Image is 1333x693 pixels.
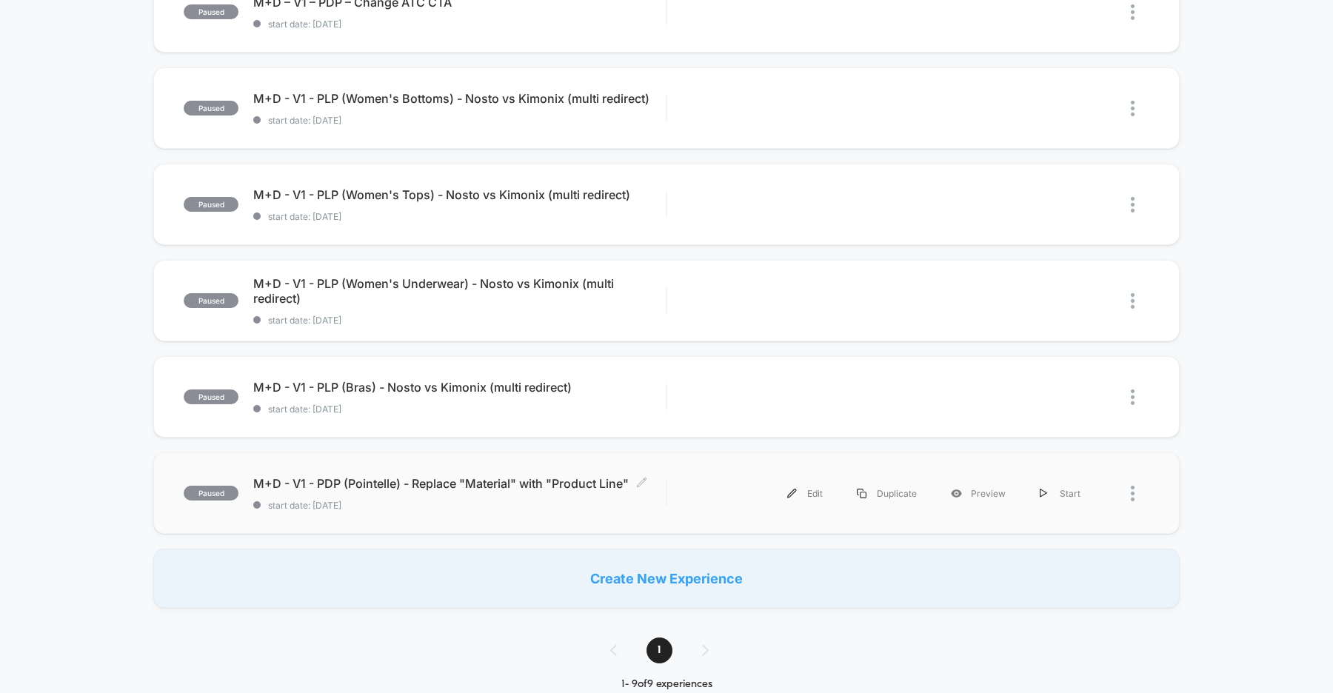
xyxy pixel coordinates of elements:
span: paused [184,486,238,500]
span: M+D - V1 - PDP (Pointelle) - Replace "Material" with "Product Line" [253,476,666,491]
img: close [1131,389,1135,405]
span: 1 [647,637,672,663]
div: Start [1023,477,1098,510]
img: close [1131,101,1135,116]
img: close [1131,197,1135,212]
span: start date: [DATE] [253,19,666,30]
img: close [1131,293,1135,309]
img: menu [1040,489,1047,498]
div: Edit [770,477,840,510]
span: paused [184,389,238,404]
span: M+D - V1 - PLP (Women's Underwear) - Nosto vs Kimonix (multi redirect) [253,276,666,306]
span: start date: [DATE] [253,211,666,222]
span: start date: [DATE] [253,404,666,415]
span: paused [184,197,238,212]
span: M+D - V1 - PLP (Women's Bottoms) - Nosto vs Kimonix (multi redirect) [253,91,666,106]
span: start date: [DATE] [253,500,666,511]
span: M+D - V1 - PLP (Women's Tops) - Nosto vs Kimonix (multi redirect) [253,187,666,202]
img: menu [787,489,797,498]
span: paused [184,293,238,308]
div: 1 - 9 of 9 experiences [595,678,738,691]
span: start date: [DATE] [253,115,666,126]
span: paused [184,101,238,115]
span: M+D - V1 - PLP (Bras) - Nosto vs Kimonix (multi redirect) [253,380,666,395]
div: Duplicate [840,477,934,510]
span: paused [184,4,238,19]
img: close [1131,4,1135,20]
span: start date: [DATE] [253,315,666,326]
img: menu [857,489,866,498]
div: Create New Experience [153,549,1180,608]
img: close [1131,486,1135,501]
div: Preview [934,477,1023,510]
